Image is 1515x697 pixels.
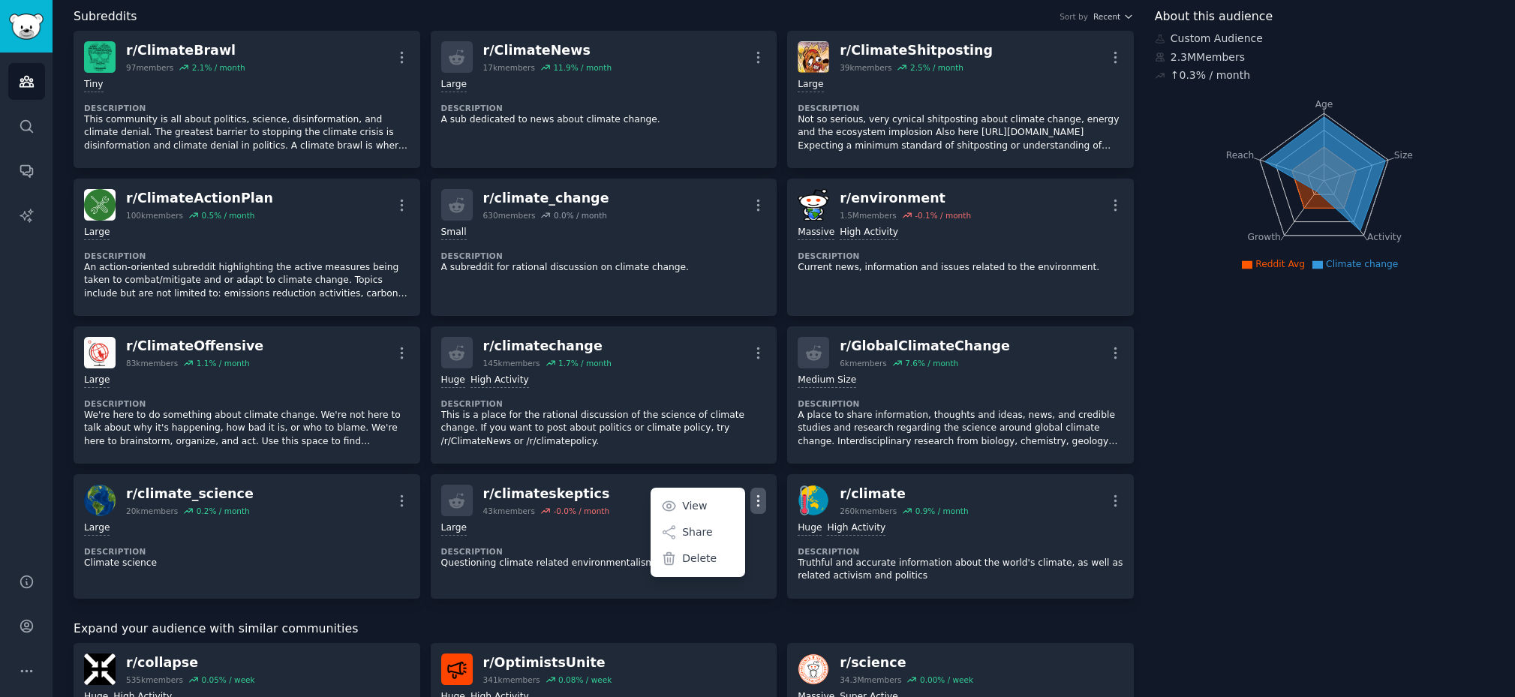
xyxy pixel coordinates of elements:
[827,521,885,536] div: High Activity
[798,189,829,221] img: environment
[840,62,891,73] div: 39k members
[787,474,1134,599] a: climater/climate260kmembers0.9% / monthHugeHigh ActivityDescriptionTruthful and accurate informat...
[1093,11,1134,22] button: Recent
[441,398,767,409] dt: Description
[441,521,467,536] div: Large
[798,103,1123,113] dt: Description
[431,31,777,168] a: r/ClimateNews17kmembers11.9% / monthLargeDescriptionA sub dedicated to news about climate change.
[910,62,963,73] div: 2.5 % / month
[126,506,178,516] div: 20k members
[126,674,183,685] div: 535k members
[84,337,116,368] img: ClimateOffensive
[483,62,535,73] div: 17k members
[483,653,612,672] div: r/ OptimistsUnite
[798,521,822,536] div: Huge
[74,620,358,638] span: Expand your audience with similar communities
[441,113,767,127] p: A sub dedicated to news about climate change.
[126,189,273,208] div: r/ ClimateActionPlan
[441,557,767,570] p: Questioning climate related environmentalism.
[126,337,263,356] div: r/ ClimateOffensive
[441,374,465,388] div: Huge
[192,62,245,73] div: 2.1 % / month
[84,557,410,570] p: Climate science
[74,326,420,464] a: ClimateOffensiver/ClimateOffensive83kmembers1.1% / monthLargeDescriptionWe're here to do somethin...
[1247,232,1280,242] tspan: Growth
[654,490,743,521] a: View
[441,653,473,685] img: OptimistsUnite
[787,179,1134,316] a: environmentr/environment1.5Mmembers-0.1% / monthMassiveHigh ActivityDescriptionCurrent news, info...
[483,358,540,368] div: 145k members
[74,179,420,316] a: ClimateActionPlanr/ClimateActionPlan100kmembers0.5% / monthLargeDescriptionAn action-oriented sub...
[84,398,410,409] dt: Description
[470,374,529,388] div: High Activity
[1093,11,1120,22] span: Recent
[126,485,254,503] div: r/ climate_science
[84,251,410,261] dt: Description
[1326,259,1398,269] span: Climate change
[915,506,969,516] div: 0.9 % / month
[840,189,971,208] div: r/ environment
[798,113,1123,153] p: Not so serious, very cynical shitposting about climate change, energy and the ecosystem implosion...
[126,210,183,221] div: 100k members
[798,374,856,388] div: Medium Size
[201,674,254,685] div: 0.05 % / week
[126,653,255,672] div: r/ collapse
[915,210,971,221] div: -0.1 % / month
[682,551,717,566] p: Delete
[441,103,767,113] dt: Description
[84,226,110,240] div: Large
[553,506,609,516] div: -0.0 % / month
[905,358,958,368] div: 7.6 % / month
[84,189,116,221] img: ClimateActionPlan
[483,337,612,356] div: r/ climatechange
[441,409,767,449] p: This is a place for the rational discussion of the science of climate change. If you want to post...
[798,261,1123,275] p: Current news, information and issues related to the environment.
[84,78,104,92] div: Tiny
[798,653,829,685] img: science
[553,62,612,73] div: 11.9 % / month
[74,474,420,599] a: climate_sciencer/climate_science20kmembers0.2% / monthLargeDescriptionClimate science
[787,31,1134,168] a: ClimateShitpostingr/ClimateShitposting39kmembers2.5% / monthLargeDescriptionNot so serious, very ...
[84,261,410,301] p: An action-oriented subreddit highlighting the active measures being taken to combat/mitigate and ...
[431,474,777,599] a: r/climateskeptics43kmembers-0.0% / monthViewShareDeleteLargeDescriptionQuestioning climate relate...
[840,485,968,503] div: r/ climate
[840,41,993,60] div: r/ ClimateShitposting
[798,409,1123,449] p: A place to share information, thoughts and ideas, news, and credible studies and research regardi...
[431,179,777,316] a: r/climate_change630members0.0% / monthSmallDescriptionA subreddit for rational discussion on clim...
[787,326,1134,464] a: r/GlobalClimateChange6kmembers7.6% / monthMedium SizeDescriptionA place to share information, tho...
[840,653,973,672] div: r/ science
[840,506,897,516] div: 260k members
[840,210,897,221] div: 1.5M members
[558,674,612,685] div: 0.08 % / week
[441,546,767,557] dt: Description
[9,14,44,40] img: GummySearch logo
[1155,31,1494,47] div: Custom Audience
[1367,232,1402,242] tspan: Activity
[441,261,767,275] p: A subreddit for rational discussion on climate change.
[1315,99,1333,110] tspan: Age
[84,485,116,516] img: climate_science
[840,674,901,685] div: 34.3M members
[840,358,887,368] div: 6k members
[1155,50,1494,65] div: 2.3M Members
[483,674,540,685] div: 341k members
[840,337,1010,356] div: r/ GlobalClimateChange
[798,41,829,73] img: ClimateShitposting
[1393,149,1412,160] tspan: Size
[682,524,712,540] p: Share
[84,521,110,536] div: Large
[798,226,834,240] div: Massive
[483,506,535,516] div: 43k members
[197,506,250,516] div: 0.2 % / month
[441,78,467,92] div: Large
[483,485,610,503] div: r/ climateskeptics
[798,251,1123,261] dt: Description
[483,210,536,221] div: 630 members
[798,485,829,516] img: climate
[558,358,612,368] div: 1.7 % / month
[554,210,607,221] div: 0.0 % / month
[798,557,1123,583] p: Truthful and accurate information about the world's climate, as well as related activism and poli...
[920,674,973,685] div: 0.00 % / week
[483,41,612,60] div: r/ ClimateNews
[84,409,410,449] p: We're here to do something about climate change. We're not here to talk about why it's happening,...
